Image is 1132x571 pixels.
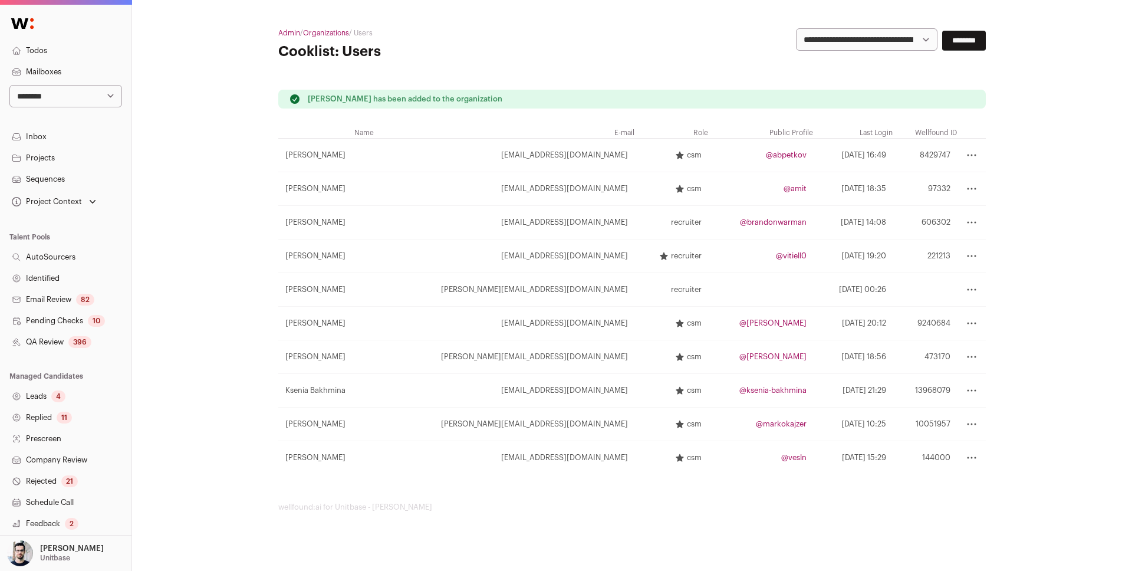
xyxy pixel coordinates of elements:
[285,184,345,193] span: [PERSON_NAME]
[285,150,345,160] span: [PERSON_NAME]
[68,336,91,348] div: 396
[814,374,893,408] td: [DATE] 21:29
[756,420,807,428] a: @markokajzer
[51,390,65,402] div: 4
[374,127,635,139] th: E-mail
[7,540,33,566] img: 10051957-medium_jpg
[687,184,702,193] span: csm
[814,239,893,273] td: [DATE] 19:20
[687,386,702,395] span: csm
[278,28,514,38] h2: / / Users
[893,139,957,172] td: 8429747
[285,319,345,328] span: [PERSON_NAME]
[784,185,807,192] a: @amit
[9,193,98,210] button: Open dropdown
[814,340,893,374] td: [DATE] 18:56
[278,29,300,37] a: Admin
[374,273,635,307] td: [PERSON_NAME][EMAIL_ADDRESS][DOMAIN_NAME]
[308,94,502,104] p: [PERSON_NAME] has been added to the organization
[374,374,635,408] td: [EMAIL_ADDRESS][DOMAIN_NAME]
[814,139,893,172] td: [DATE] 16:49
[893,340,957,374] td: 473170
[374,139,635,172] td: [EMAIL_ADDRESS][DOMAIN_NAME]
[893,239,957,273] td: 221213
[374,408,635,441] td: [PERSON_NAME][EMAIL_ADDRESS][DOMAIN_NAME]
[687,419,702,429] span: csm
[814,307,893,340] td: [DATE] 20:12
[374,340,635,374] td: [PERSON_NAME][EMAIL_ADDRESS][DOMAIN_NAME]
[374,172,635,206] td: [EMAIL_ADDRESS][DOMAIN_NAME]
[893,127,957,139] th: Wellfound ID
[374,239,635,273] td: [EMAIL_ADDRESS][DOMAIN_NAME]
[740,218,807,226] a: @brandonwarman
[814,441,893,475] td: [DATE] 15:29
[278,127,374,139] th: Name
[374,441,635,475] td: [EMAIL_ADDRESS][DOMAIN_NAME]
[5,540,106,566] button: Open dropdown
[766,151,807,159] a: @abpetkov
[687,319,702,328] span: csm
[893,441,957,475] td: 144000
[687,352,702,362] span: csm
[781,454,807,461] a: @vesln
[776,252,807,260] a: @vitiell0
[671,251,702,261] span: recruiter
[739,353,807,360] a: @[PERSON_NAME]
[285,251,345,261] span: [PERSON_NAME]
[76,294,94,306] div: 82
[303,29,349,37] a: Organizations
[285,386,345,395] span: Ksenia Bakhmina
[5,12,40,35] img: Wellfound
[893,206,957,239] td: 606302
[65,518,78,530] div: 2
[687,453,702,462] span: csm
[709,127,814,139] th: Public Profile
[687,150,702,160] span: csm
[57,412,72,424] div: 11
[9,197,82,206] div: Project Context
[814,172,893,206] td: [DATE] 18:35
[40,553,70,563] p: Unitbase
[814,273,893,307] td: [DATE] 00:26
[374,307,635,340] td: [EMAIL_ADDRESS][DOMAIN_NAME]
[739,319,807,327] a: @[PERSON_NAME]
[814,127,893,139] th: Last Login
[40,544,104,553] p: [PERSON_NAME]
[285,352,345,362] span: [PERSON_NAME]
[893,172,957,206] td: 97332
[285,453,345,462] span: [PERSON_NAME]
[671,218,702,227] span: recruiter
[374,206,635,239] td: [EMAIL_ADDRESS][DOMAIN_NAME]
[285,419,345,429] span: [PERSON_NAME]
[814,408,893,441] td: [DATE] 10:25
[814,206,893,239] td: [DATE] 14:08
[285,218,345,227] span: [PERSON_NAME]
[278,503,986,512] footer: wellfound:ai for Unitbase - [PERSON_NAME]
[893,374,957,408] td: 13968079
[739,386,807,394] a: @ksenia-bakhmina
[285,285,345,294] span: [PERSON_NAME]
[635,127,708,139] th: Role
[61,475,78,487] div: 21
[88,315,105,327] div: 10
[671,285,702,294] span: recruiter
[278,42,514,61] h1: Cooklist: Users
[893,307,957,340] td: 9240684
[893,408,957,441] td: 10051957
